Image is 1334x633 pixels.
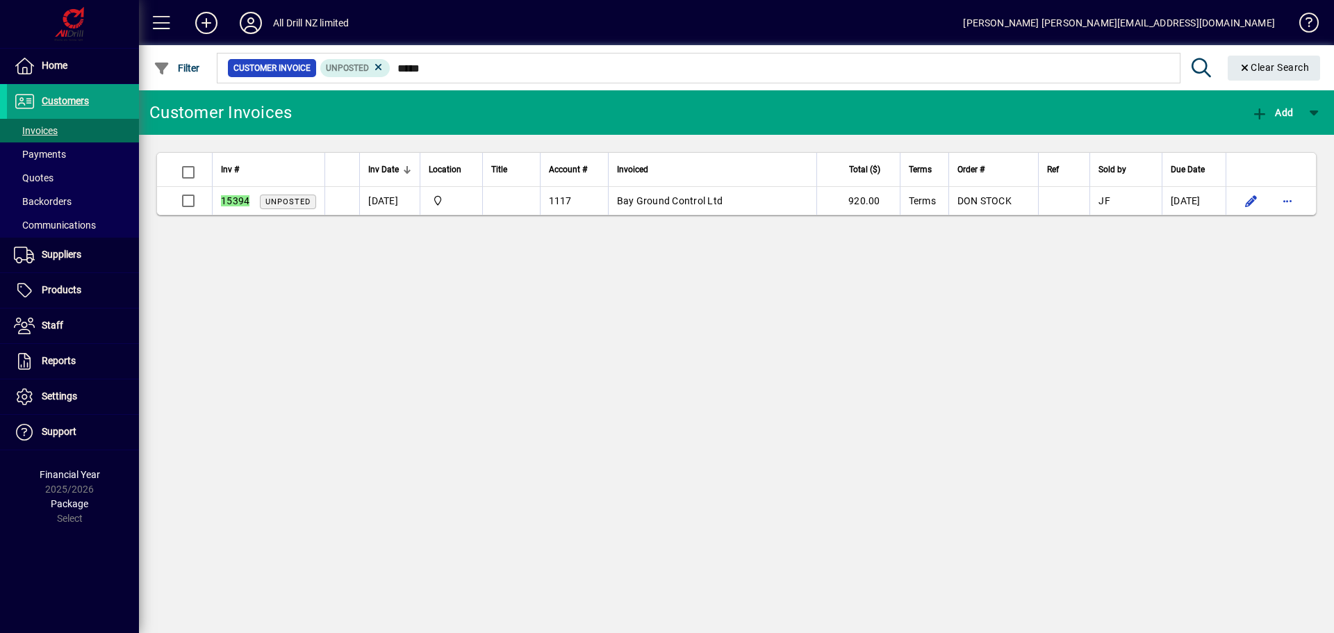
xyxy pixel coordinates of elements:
[1098,195,1110,206] span: JF
[909,195,936,206] span: Terms
[40,469,100,480] span: Financial Year
[1276,190,1299,212] button: More options
[825,162,893,177] div: Total ($)
[957,162,1030,177] div: Order #
[150,56,204,81] button: Filter
[7,49,139,83] a: Home
[7,166,139,190] a: Quotes
[1047,162,1082,177] div: Ref
[429,162,461,177] span: Location
[42,249,81,260] span: Suppliers
[1248,100,1296,125] button: Add
[42,60,67,71] span: Home
[359,187,420,215] td: [DATE]
[7,415,139,450] a: Support
[42,284,81,295] span: Products
[617,195,723,206] span: Bay Ground Control Ltd
[1098,162,1126,177] span: Sold by
[154,63,200,74] span: Filter
[549,195,572,206] span: 1117
[1289,3,1317,48] a: Knowledge Base
[42,355,76,366] span: Reports
[149,101,292,124] div: Customer Invoices
[957,162,985,177] span: Order #
[368,162,399,177] span: Inv Date
[368,162,411,177] div: Inv Date
[617,162,648,177] span: Invoiced
[221,162,239,177] span: Inv #
[7,213,139,237] a: Communications
[1098,162,1153,177] div: Sold by
[326,63,369,73] span: Unposted
[1239,62,1310,73] span: Clear Search
[849,162,880,177] span: Total ($)
[1171,162,1217,177] div: Due Date
[909,162,932,177] span: Terms
[963,12,1275,34] div: [PERSON_NAME] [PERSON_NAME][EMAIL_ADDRESS][DOMAIN_NAME]
[14,172,53,183] span: Quotes
[42,391,77,402] span: Settings
[42,320,63,331] span: Staff
[265,197,311,206] span: Unposted
[429,162,474,177] div: Location
[14,196,72,207] span: Backorders
[1047,162,1059,177] span: Ref
[7,190,139,213] a: Backorders
[7,379,139,414] a: Settings
[7,142,139,166] a: Payments
[273,12,349,34] div: All Drill NZ limited
[229,10,273,35] button: Profile
[816,187,900,215] td: 920.00
[7,309,139,343] a: Staff
[549,162,587,177] span: Account #
[184,10,229,35] button: Add
[42,426,76,437] span: Support
[7,344,139,379] a: Reports
[1228,56,1321,81] button: Clear
[7,238,139,272] a: Suppliers
[14,149,66,160] span: Payments
[549,162,600,177] div: Account #
[617,162,808,177] div: Invoiced
[320,59,390,77] mat-chip: Customer Invoice Status: Unposted
[51,498,88,509] span: Package
[1171,162,1205,177] span: Due Date
[7,119,139,142] a: Invoices
[14,125,58,136] span: Invoices
[491,162,507,177] span: Title
[221,195,249,206] em: 15394
[429,193,474,208] span: All Drill NZ Limited
[221,162,316,177] div: Inv #
[491,162,531,177] div: Title
[7,273,139,308] a: Products
[1251,107,1293,118] span: Add
[957,195,1012,206] span: DON STOCK
[42,95,89,106] span: Customers
[14,220,96,231] span: Communications
[233,61,311,75] span: Customer Invoice
[1240,190,1262,212] button: Edit
[1162,187,1226,215] td: [DATE]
